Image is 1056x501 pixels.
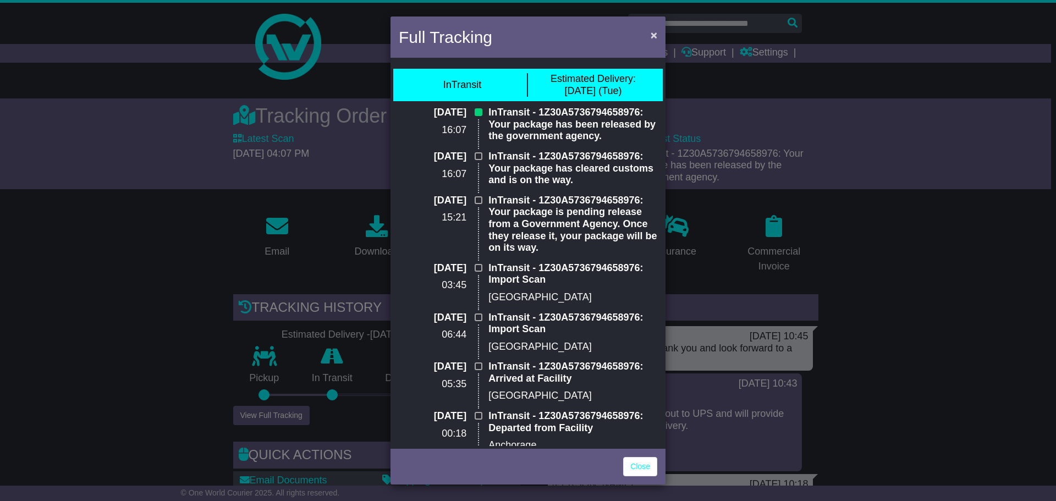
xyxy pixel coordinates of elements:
[488,390,657,402] p: [GEOGRAPHIC_DATA]
[399,312,466,324] p: [DATE]
[399,378,466,390] p: 05:35
[399,195,466,207] p: [DATE]
[651,29,657,41] span: ×
[399,428,466,440] p: 00:18
[399,25,492,49] h4: Full Tracking
[488,312,657,335] p: InTransit - 1Z30A5736794658976: Import Scan
[399,329,466,341] p: 06:44
[488,262,657,286] p: InTransit - 1Z30A5736794658976: Import Scan
[399,410,466,422] p: [DATE]
[488,195,657,254] p: InTransit - 1Z30A5736794658976: Your package is pending release from a Government Agency. Once th...
[488,341,657,353] p: [GEOGRAPHIC_DATA]
[623,457,657,476] a: Close
[488,151,657,186] p: InTransit - 1Z30A5736794658976: Your package has cleared customs and is on the way.
[645,24,663,46] button: Close
[399,168,466,180] p: 16:07
[399,151,466,163] p: [DATE]
[443,79,481,91] div: InTransit
[399,212,466,224] p: 15:21
[399,279,466,291] p: 03:45
[488,291,657,304] p: [GEOGRAPHIC_DATA]
[488,410,657,434] p: InTransit - 1Z30A5736794658976: Departed from Facility
[551,73,636,97] div: [DATE] (Tue)
[399,361,466,373] p: [DATE]
[488,107,657,142] p: InTransit - 1Z30A5736794658976: Your package has been released by the government agency.
[399,124,466,136] p: 16:07
[551,73,636,84] span: Estimated Delivery:
[488,361,657,384] p: InTransit - 1Z30A5736794658976: Arrived at Facility
[399,107,466,119] p: [DATE]
[399,262,466,274] p: [DATE]
[488,439,657,452] p: Anchorage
